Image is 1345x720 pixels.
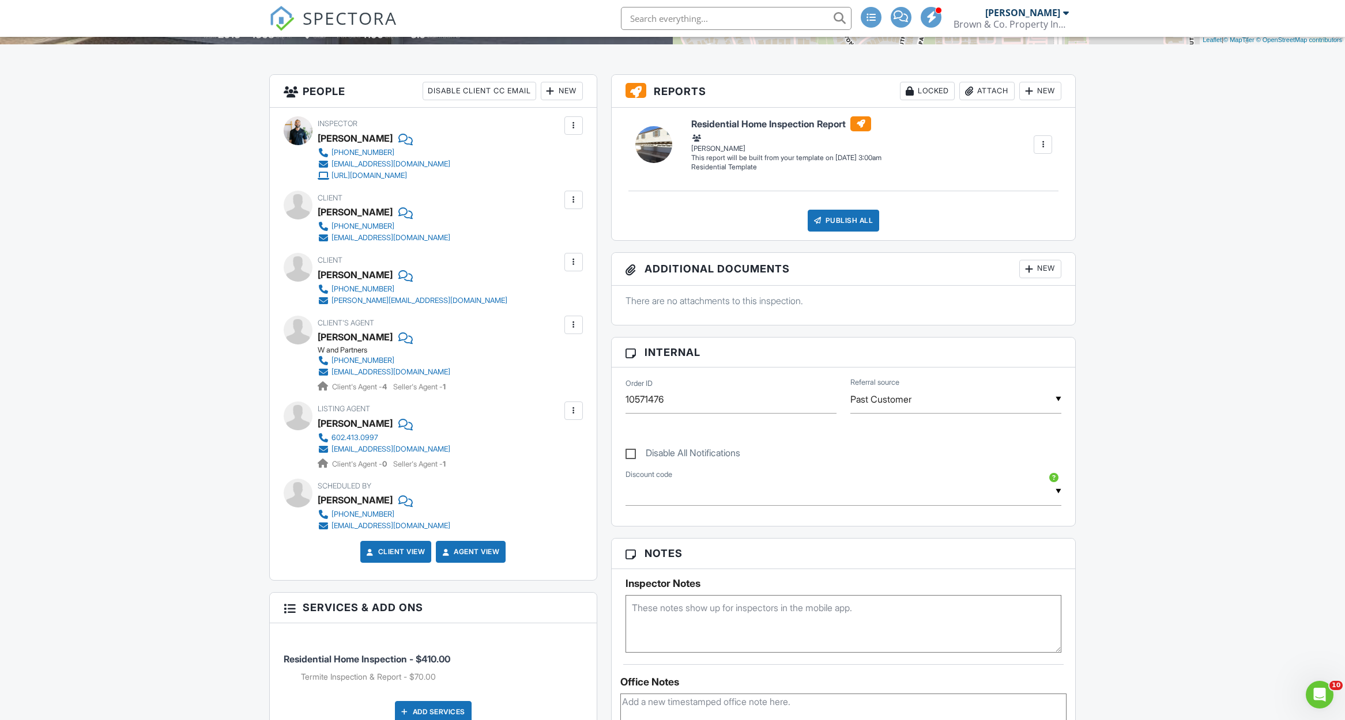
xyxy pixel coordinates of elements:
[423,82,536,100] div: Disable Client CC Email
[318,346,459,355] div: W and Partners
[318,256,342,264] span: Client
[318,203,393,221] div: [PERSON_NAME]
[985,7,1060,18] div: [PERSON_NAME]
[318,482,371,490] span: Scheduled By
[1256,36,1342,43] a: © OpenStreetMap contributors
[612,75,1076,108] h3: Reports
[303,6,397,30] span: SPECTORA
[318,491,393,509] div: [PERSON_NAME]
[382,460,387,468] strong: 0
[691,153,881,162] div: This report will be built from your template on [DATE] 3:00am
[301,671,583,683] li: Add on: Termite Inspection & Report
[1223,36,1254,43] a: © MapTiler
[331,521,450,530] div: [EMAIL_ADDRESS][DOMAIN_NAME]
[204,31,216,40] span: Built
[1203,36,1222,43] a: Leaflet
[331,285,394,294] div: [PHONE_NUMBER]
[541,82,583,100] div: New
[318,404,370,413] span: Listing Agent
[332,382,389,391] span: Client's Agent -
[284,653,450,665] span: Residential Home Inspection - $410.00
[331,171,407,180] div: [URL][DOMAIN_NAME]
[382,382,387,391] strong: 4
[318,295,507,306] a: [PERSON_NAME][EMAIL_ADDRESS][DOMAIN_NAME]
[318,415,393,432] a: [PERSON_NAME]
[318,283,507,295] a: [PHONE_NUMBER]
[318,520,450,532] a: [EMAIL_ADDRESS][DOMAIN_NAME]
[1306,681,1333,708] iframe: Intercom live chat
[331,160,450,169] div: [EMAIL_ADDRESS][DOMAIN_NAME]
[318,355,450,366] a: [PHONE_NUMBER]
[393,382,446,391] span: Seller's Agent -
[318,319,374,327] span: Client's Agent
[318,130,393,147] div: [PERSON_NAME]
[269,16,397,40] a: SPECTORA
[1019,82,1061,100] div: New
[443,382,446,391] strong: 1
[318,170,450,181] a: [URL][DOMAIN_NAME]
[332,460,389,468] span: Client's Agent -
[959,82,1015,100] div: Attach
[318,119,357,128] span: Inspector
[331,445,450,454] div: [EMAIL_ADDRESS][DOMAIN_NAME]
[270,75,597,108] h3: People
[331,148,394,157] div: [PHONE_NUMBER]
[269,6,295,31] img: The Best Home Inspection Software - Spectora
[318,509,450,520] a: [PHONE_NUMBER]
[318,147,450,158] a: [PHONE_NUMBER]
[626,448,740,462] label: Disable All Notifications
[440,546,499,558] a: Agent View
[850,377,899,388] label: Referral source
[331,222,394,231] div: [PHONE_NUMBER]
[954,18,1069,30] div: Brown & Co. Property Inspections
[284,632,583,692] li: Service: Residential Home Inspection
[410,28,425,40] div: 3.0
[626,469,672,480] label: Discount code
[270,593,597,623] h3: Services & Add ons
[251,28,274,40] div: 1368
[218,28,240,40] div: 2013
[612,338,1076,367] h3: Internal
[620,676,1067,688] div: Office Notes
[626,294,1062,307] p: There are no attachments to this inspection.
[1329,681,1343,690] span: 10
[691,162,881,172] div: Residential Template
[318,444,450,455] a: [EMAIL_ADDRESS][DOMAIN_NAME]
[1200,35,1345,45] div: |
[331,296,507,305] div: [PERSON_NAME][EMAIL_ADDRESS][DOMAIN_NAME]
[318,328,393,346] a: [PERSON_NAME]
[331,367,450,377] div: [EMAIL_ADDRESS][DOMAIN_NAME]
[427,31,460,40] span: bathrooms
[318,266,393,283] div: [PERSON_NAME]
[691,132,881,153] div: [PERSON_NAME]
[900,82,955,100] div: Locked
[331,356,394,365] div: [PHONE_NUMBER]
[318,366,450,378] a: [EMAIL_ADDRESS][DOMAIN_NAME]
[626,578,1062,589] h5: Inspector Notes
[1019,260,1061,278] div: New
[393,460,446,468] span: Seller's Agent -
[331,233,450,242] div: [EMAIL_ADDRESS][DOMAIN_NAME]
[612,253,1076,286] h3: Additional Documents
[318,194,342,202] span: Client
[364,546,425,558] a: Client View
[331,433,378,442] div: 602.413.0997
[443,460,446,468] strong: 1
[331,510,394,519] div: [PHONE_NUMBER]
[621,7,852,30] input: Search everything...
[808,210,880,232] div: Publish All
[318,158,450,170] a: [EMAIL_ADDRESS][DOMAIN_NAME]
[691,116,881,131] h6: Residential Home Inspection Report
[626,378,653,389] label: Order ID
[612,539,1076,569] h3: Notes
[318,221,450,232] a: [PHONE_NUMBER]
[318,432,450,444] a: 602.413.0997
[318,232,450,244] a: [EMAIL_ADDRESS][DOMAIN_NAME]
